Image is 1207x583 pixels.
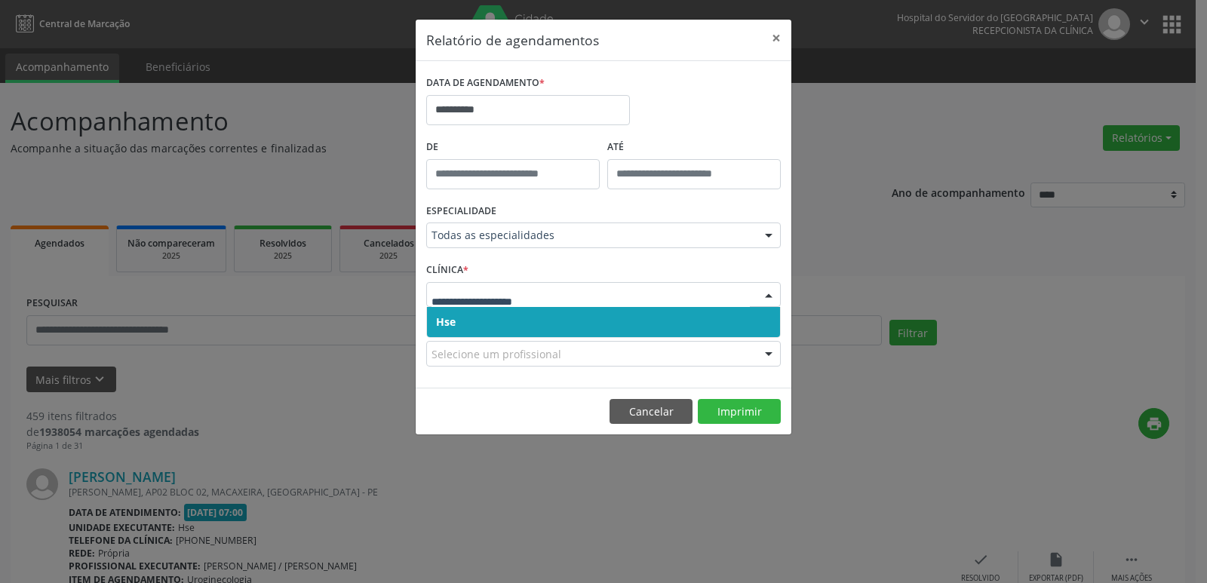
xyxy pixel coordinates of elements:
[426,259,468,282] label: CLÍNICA
[432,346,561,362] span: Selecione um profissional
[607,136,781,159] label: ATÉ
[426,72,545,95] label: DATA DE AGENDAMENTO
[426,30,599,50] h5: Relatório de agendamentos
[610,399,693,425] button: Cancelar
[761,20,791,57] button: Close
[698,399,781,425] button: Imprimir
[436,315,456,329] span: Hse
[432,228,750,243] span: Todas as especialidades
[426,200,496,223] label: ESPECIALIDADE
[426,136,600,159] label: De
